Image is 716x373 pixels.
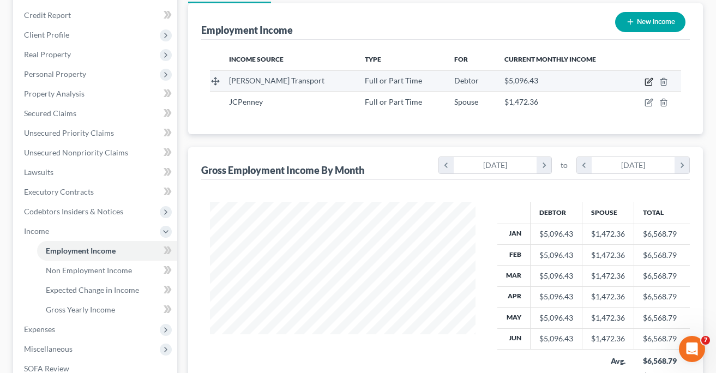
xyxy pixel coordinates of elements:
span: Real Property [24,50,71,59]
span: Property Analysis [24,89,85,98]
th: Debtor [531,202,582,224]
div: $1,472.36 [591,250,625,261]
th: Mar [497,266,531,286]
span: Unsecured Priority Claims [24,128,114,137]
div: $5,096.43 [539,270,573,281]
a: Unsecured Nonpriority Claims [15,143,177,163]
th: Jun [497,328,531,349]
div: $5,096.43 [539,333,573,344]
span: Credit Report [24,10,71,20]
span: Expected Change in Income [46,285,139,294]
span: Debtor [454,76,479,85]
td: $6,568.79 [634,308,690,328]
div: $5,096.43 [539,291,573,302]
div: Employment Income [201,23,293,37]
th: Feb [497,244,531,265]
i: chevron_right [675,157,689,173]
span: Expenses [24,324,55,334]
a: Employment Income [37,241,177,261]
a: Credit Report [15,5,177,25]
span: $1,472.36 [504,97,538,106]
i: chevron_left [577,157,592,173]
a: Property Analysis [15,84,177,104]
span: Unsecured Nonpriority Claims [24,148,128,157]
a: Non Employment Income [37,261,177,280]
a: Unsecured Priority Claims [15,123,177,143]
span: Current Monthly Income [504,55,596,63]
span: Type [365,55,381,63]
div: $1,472.36 [591,333,625,344]
span: Employment Income [46,246,116,255]
div: Avg. [591,356,625,366]
span: JCPenney [229,97,263,106]
th: Spouse [582,202,634,224]
div: $1,472.36 [591,312,625,323]
i: chevron_right [537,157,551,173]
td: $6,568.79 [634,266,690,286]
span: Gross Yearly Income [46,305,115,314]
span: Codebtors Insiders & Notices [24,207,123,216]
div: [DATE] [592,157,675,173]
span: Non Employment Income [46,266,132,275]
div: [DATE] [454,157,537,173]
span: Secured Claims [24,109,76,118]
th: Apr [497,286,531,307]
th: Jan [497,224,531,244]
div: $5,096.43 [539,228,573,239]
span: [PERSON_NAME] Transport [229,76,324,85]
span: Personal Property [24,69,86,79]
span: Income [24,226,49,236]
div: $1,472.36 [591,291,625,302]
button: New Income [615,12,685,32]
a: Lawsuits [15,163,177,182]
div: $5,096.43 [539,312,573,323]
td: $6,568.79 [634,328,690,349]
span: For [454,55,468,63]
span: SOFA Review [24,364,69,373]
th: Total [634,202,690,224]
span: to [561,160,568,171]
span: Full or Part Time [365,97,422,106]
a: Executory Contracts [15,182,177,202]
span: Full or Part Time [365,76,422,85]
span: Client Profile [24,30,69,39]
span: 7 [701,336,710,345]
td: $6,568.79 [634,224,690,244]
a: Secured Claims [15,104,177,123]
span: Income Source [229,55,284,63]
td: $6,568.79 [634,244,690,265]
div: $1,472.36 [591,228,625,239]
iframe: Intercom live chat [679,336,705,362]
span: Spouse [454,97,478,106]
a: Gross Yearly Income [37,300,177,320]
div: Gross Employment Income By Month [201,164,364,177]
th: May [497,308,531,328]
span: $5,096.43 [504,76,538,85]
span: Miscellaneous [24,344,73,353]
i: chevron_left [439,157,454,173]
div: $1,472.36 [591,270,625,281]
a: Expected Change in Income [37,280,177,300]
td: $6,568.79 [634,286,690,307]
span: Executory Contracts [24,187,94,196]
div: $5,096.43 [539,250,573,261]
div: $6,568.79 [643,356,681,366]
span: Lawsuits [24,167,53,177]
